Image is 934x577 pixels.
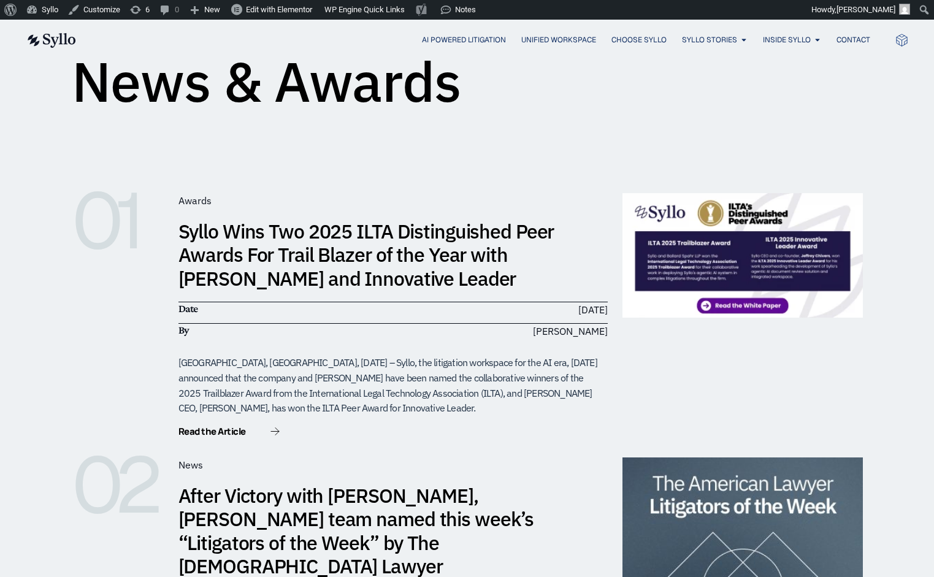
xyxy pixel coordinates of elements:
[533,324,608,338] span: [PERSON_NAME]
[178,218,554,291] a: Syllo Wins Two 2025 ILTA Distinguished Peer Awards For Trail Blazer of the Year with [PERSON_NAME...
[178,302,387,316] h6: Date
[101,34,870,46] nav: Menu
[763,34,811,45] a: Inside Syllo
[72,457,164,513] h6: 02
[72,193,164,248] h6: 01
[836,34,870,45] a: Contact
[836,5,895,14] span: [PERSON_NAME]
[622,193,863,318] img: White-Paper-Preview-V2-1
[178,427,246,436] span: Read the Article
[611,34,667,45] a: Choose Syllo
[178,459,203,471] span: News
[178,355,608,416] div: [GEOGRAPHIC_DATA], [GEOGRAPHIC_DATA], [DATE] – Syllo, the litigation workspace for the AI era, [D...
[72,54,461,109] h1: News & Awards
[682,34,737,45] a: Syllo Stories
[26,33,76,48] img: syllo
[521,34,596,45] a: Unified Workspace
[578,304,608,316] time: [DATE]
[178,427,280,439] a: Read the Article
[178,194,212,207] span: Awards
[178,324,387,337] h6: By
[101,34,870,46] div: Menu Toggle
[246,5,312,14] span: Edit with Elementor
[422,34,506,45] a: AI Powered Litigation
